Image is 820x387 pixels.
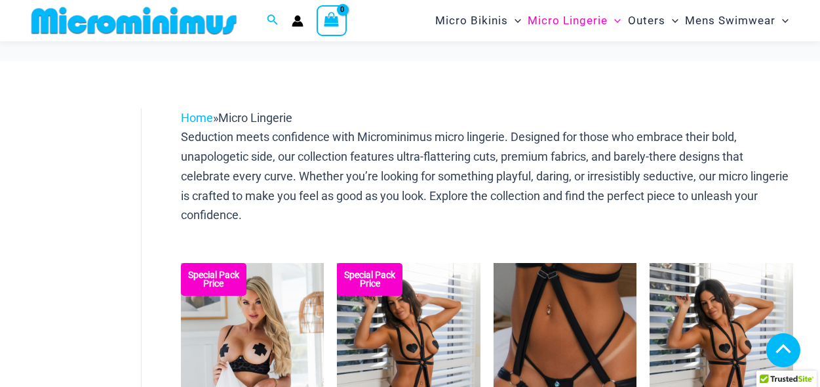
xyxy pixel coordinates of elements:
span: Mens Swimwear [685,4,775,37]
img: MM SHOP LOGO FLAT [26,6,242,35]
p: Seduction meets confidence with Microminimus micro lingerie. Designed for those who embrace their... [181,127,793,225]
span: Menu Toggle [608,4,621,37]
a: Micro BikinisMenu ToggleMenu Toggle [432,4,524,37]
a: Home [181,111,213,125]
b: Special Pack Price [181,271,246,288]
b: Special Pack Price [337,271,402,288]
a: Account icon link [292,15,303,27]
span: Micro Lingerie [528,4,608,37]
iframe: TrustedSite Certified [33,98,151,360]
span: Menu Toggle [775,4,789,37]
span: Micro Bikinis [435,4,508,37]
span: » [181,111,292,125]
span: Menu Toggle [665,4,678,37]
a: View Shopping Cart, empty [317,5,347,35]
a: Micro LingerieMenu ToggleMenu Toggle [524,4,624,37]
a: Search icon link [267,12,279,29]
a: Mens SwimwearMenu ToggleMenu Toggle [682,4,792,37]
span: Menu Toggle [508,4,521,37]
span: Micro Lingerie [218,111,292,125]
nav: Site Navigation [430,2,794,39]
a: OutersMenu ToggleMenu Toggle [625,4,682,37]
span: Outers [628,4,665,37]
